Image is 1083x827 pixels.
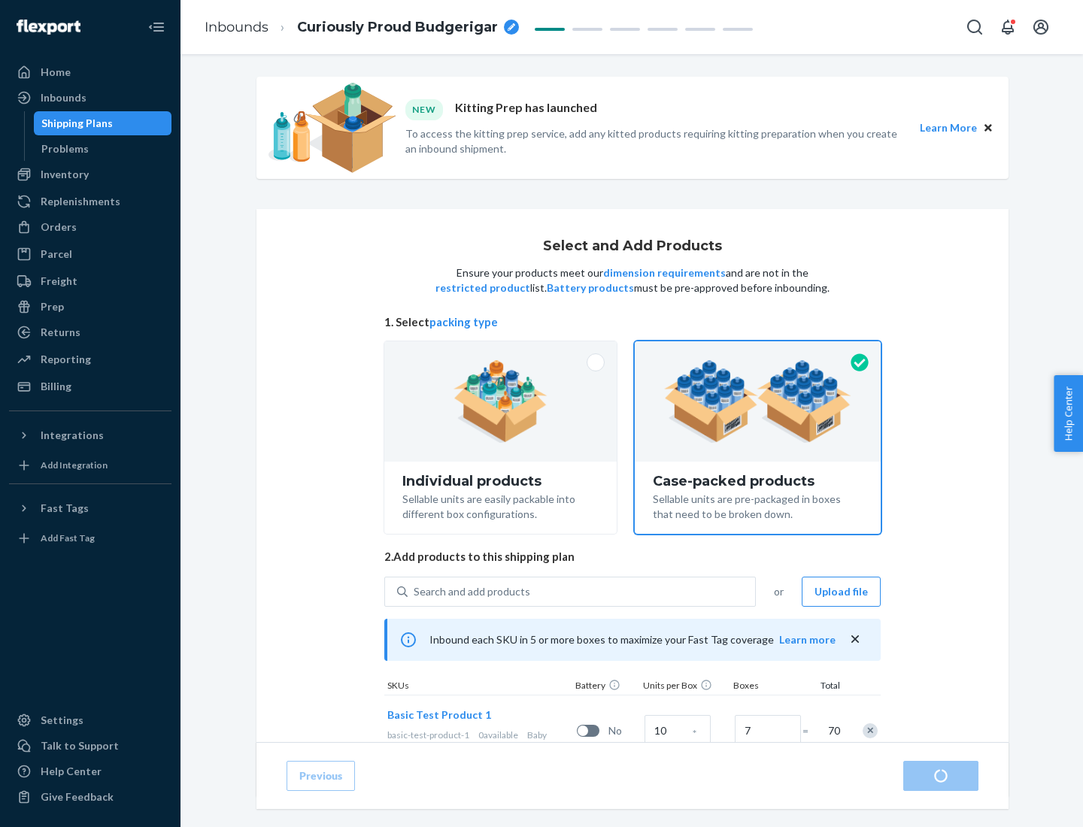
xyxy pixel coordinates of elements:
[802,577,881,607] button: Upload file
[435,280,530,295] button: restricted product
[863,723,878,738] div: Remove Item
[9,86,171,110] a: Inbounds
[608,723,639,738] span: No
[41,220,77,235] div: Orders
[1026,12,1056,42] button: Open account menu
[9,347,171,371] a: Reporting
[402,489,599,522] div: Sellable units are easily packable into different box configurations.
[384,314,881,330] span: 1. Select
[41,194,120,209] div: Replenishments
[34,137,172,161] a: Problems
[41,167,89,182] div: Inventory
[9,189,171,214] a: Replenishments
[735,715,801,745] input: Number of boxes
[478,729,518,741] span: 0 available
[414,584,530,599] div: Search and add products
[405,99,443,120] div: NEW
[805,679,843,695] div: Total
[41,789,114,804] div: Give Feedback
[653,474,863,489] div: Case-packed products
[9,295,171,319] a: Prep
[802,723,818,738] span: =
[9,785,171,809] button: Give Feedback
[41,65,71,80] div: Home
[41,713,83,728] div: Settings
[402,474,599,489] div: Individual products
[41,325,80,340] div: Returns
[730,679,805,695] div: Boxes
[41,116,113,131] div: Shipping Plans
[287,761,355,791] button: Previous
[41,141,89,156] div: Problems
[9,453,171,477] a: Add Integration
[405,126,906,156] p: To access the kitting prep service, add any kitted products requiring kitting preparation when yo...
[454,360,548,443] img: individual-pack.facf35554cb0f1810c75b2bd6df2d64e.png
[41,379,71,394] div: Billing
[9,759,171,783] a: Help Center
[41,247,72,262] div: Parcel
[645,715,711,745] input: Case Quantity
[41,274,77,289] div: Freight
[1054,375,1083,452] button: Help Center
[9,708,171,732] a: Settings
[9,734,171,758] a: Talk to Support
[9,496,171,520] button: Fast Tags
[9,423,171,447] button: Integrations
[387,729,571,754] div: Baby products
[384,679,572,695] div: SKUs
[547,280,634,295] button: Battery products
[434,265,831,295] p: Ensure your products meet our and are not in the list. must be pre-approved before inbounding.
[603,265,726,280] button: dimension requirements
[779,632,836,647] button: Learn more
[9,242,171,266] a: Parcel
[193,5,531,50] ol: breadcrumbs
[41,459,108,471] div: Add Integration
[429,314,498,330] button: packing type
[34,111,172,135] a: Shipping Plans
[384,619,881,661] div: Inbound each SKU in 5 or more boxes to maximize your Fast Tag coverage
[387,707,491,722] button: Basic Test Product 1
[41,764,102,779] div: Help Center
[664,360,851,443] img: case-pack.59cecea509d18c883b923b81aeac6d0b.png
[41,738,119,753] div: Talk to Support
[9,526,171,550] a: Add Fast Tag
[41,532,95,544] div: Add Fast Tag
[9,215,171,239] a: Orders
[141,12,171,42] button: Close Navigation
[9,162,171,186] a: Inventory
[993,12,1023,42] button: Open notifications
[205,19,268,35] a: Inbounds
[980,120,997,136] button: Close
[9,374,171,398] a: Billing
[384,549,881,565] span: 2. Add products to this shipping plan
[825,723,840,738] span: 70
[387,708,491,721] span: Basic Test Product 1
[9,320,171,344] a: Returns
[41,501,89,516] div: Fast Tags
[640,679,730,695] div: Units per Box
[41,352,91,367] div: Reporting
[572,679,640,695] div: Battery
[9,60,171,84] a: Home
[41,428,104,443] div: Integrations
[920,120,977,136] button: Learn More
[543,239,722,254] h1: Select and Add Products
[41,299,64,314] div: Prep
[9,269,171,293] a: Freight
[774,584,784,599] span: or
[455,99,597,120] p: Kitting Prep has launched
[387,729,469,741] span: basic-test-product-1
[41,90,86,105] div: Inbounds
[653,489,863,522] div: Sellable units are pre-packaged in boxes that need to be broken down.
[960,12,990,42] button: Open Search Box
[848,632,863,647] button: close
[297,18,498,38] span: Curiously Proud Budgerigar
[17,20,80,35] img: Flexport logo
